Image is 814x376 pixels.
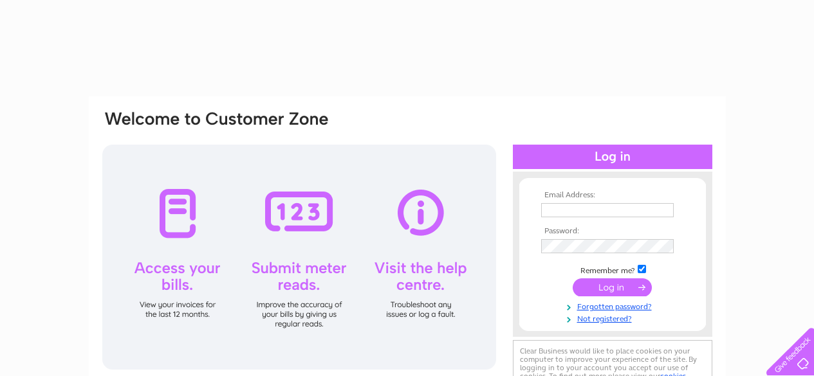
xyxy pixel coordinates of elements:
input: Submit [573,278,652,296]
a: Forgotten password? [541,300,687,312]
td: Remember me? [538,263,687,276]
a: Not registered? [541,312,687,324]
th: Password: [538,227,687,236]
th: Email Address: [538,191,687,200]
